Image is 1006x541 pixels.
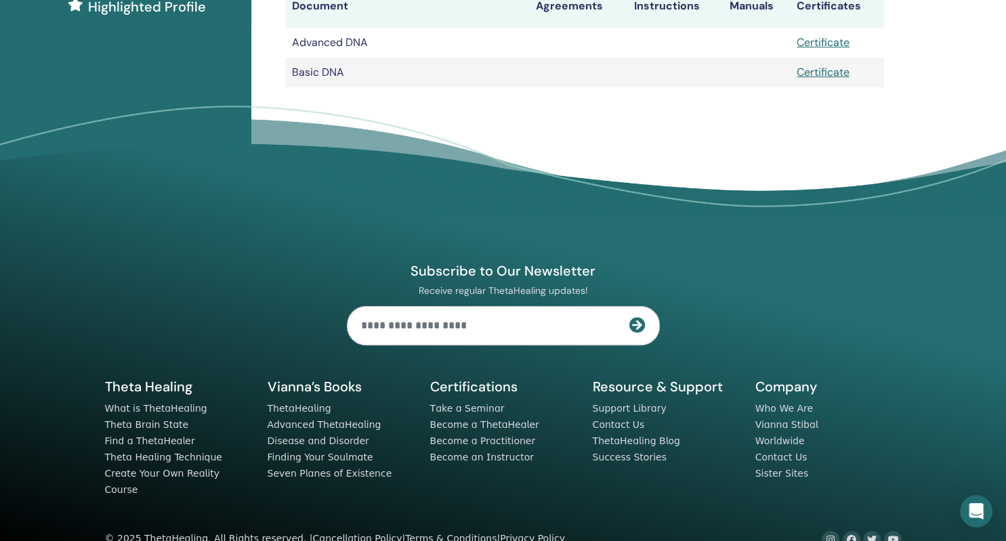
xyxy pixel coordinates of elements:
[105,403,207,414] a: What is ThetaHealing
[268,452,373,462] a: Finding Your Soulmate
[430,435,536,446] a: Become a Practitioner
[755,435,805,446] a: Worldwide
[268,419,381,430] a: Advanced ThetaHealing
[347,284,660,297] p: Receive regular ThetaHealing updates!
[593,419,645,430] a: Contact Us
[105,419,189,430] a: Theta Brain State
[755,468,809,479] a: Sister Sites
[593,452,667,462] a: Success Stories
[430,452,534,462] a: Become an Instructor
[285,28,529,58] td: Advanced DNA
[960,495,992,527] div: Open Intercom Messenger
[755,403,813,414] a: Who We Are
[430,403,505,414] a: Take a Seminar
[105,452,222,462] a: Theta Healing Technique
[105,435,195,446] a: Find a ThetaHealer
[268,468,392,479] a: Seven Planes of Existence
[755,378,902,395] h5: Company
[593,435,680,446] a: ThetaHealing Blog
[755,419,818,430] a: Vianna Stibal
[797,35,850,49] a: Certificate
[105,378,251,395] h5: Theta Healing
[347,262,660,280] h4: Subscribe to Our Newsletter
[593,378,739,395] h5: Resource & Support
[430,378,577,395] h5: Certifications
[268,435,369,446] a: Disease and Disorder
[430,419,539,430] a: Become a ThetaHealer
[593,403,667,414] a: Support Library
[105,468,220,495] a: Create Your Own Reality Course
[268,378,414,395] h5: Vianna’s Books
[285,58,529,87] td: Basic DNA
[797,65,850,79] a: Certificate
[755,452,808,462] a: Contact Us
[268,403,331,414] a: ThetaHealing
